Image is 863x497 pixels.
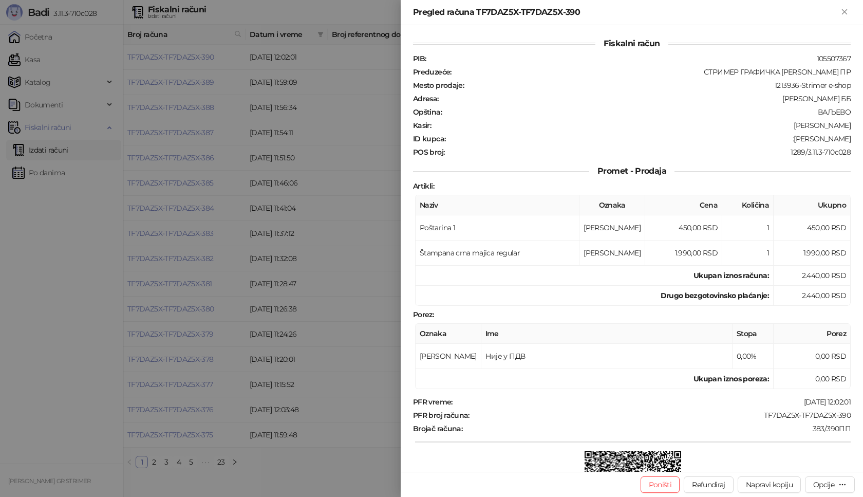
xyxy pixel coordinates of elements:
div: [PERSON_NAME] ББ [440,94,852,103]
th: Cena [645,195,722,215]
button: Zatvori [838,6,851,19]
td: 1.990,00 RSD [645,241,722,266]
div: 383/390ПП [463,424,852,433]
button: Refundiraj [684,476,734,493]
strong: Preduzeće : [413,67,452,77]
td: [PERSON_NAME] [416,344,481,369]
td: 0,00 RSD [774,344,851,369]
strong: Opština : [413,107,442,117]
strong: Drugo bezgotovinsko plaćanje : [661,291,769,300]
td: 0,00% [733,344,774,369]
div: Opcije [813,480,834,489]
button: Opcije [805,476,855,493]
button: Poništi [641,476,680,493]
strong: PFR vreme : [413,397,453,407]
div: 1289/3.11.3-710c028 [445,148,852,157]
strong: PFR broj računa : [413,411,470,420]
th: Stopa [733,324,774,344]
span: Napravi kopiju [746,480,793,489]
td: 1 [722,215,774,241]
td: 0,00 RSD [774,369,851,389]
th: Oznaka [579,195,645,215]
strong: Artikli : [413,181,434,191]
td: 450,00 RSD [774,215,851,241]
button: Napravi kopiju [738,476,801,493]
th: Oznaka [416,324,481,344]
div: 1213936-Strimer e-shop [465,81,852,90]
td: 1 [722,241,774,266]
strong: PIB : [413,54,426,63]
strong: Kasir : [413,121,431,130]
strong: Ukupan iznos poreza: [693,374,769,383]
strong: Porez : [413,310,434,319]
strong: POS broj : [413,148,444,157]
div: ВАЉЕВО [443,107,852,117]
td: [PERSON_NAME] [579,241,645,266]
th: Količina [722,195,774,215]
div: TF7DAZ5X-TF7DAZ5X-390 [471,411,852,420]
td: Poštarina 1 [416,215,579,241]
div: СТРИМЕР ГРАФИЧКА [PERSON_NAME] ПР [453,67,852,77]
th: Ukupno [774,195,851,215]
td: [PERSON_NAME] [579,215,645,241]
strong: Mesto prodaje : [413,81,464,90]
th: Naziv [416,195,579,215]
td: 1.990,00 RSD [774,241,851,266]
strong: Adresa : [413,94,439,103]
td: Štampana crna majica regular [416,241,579,266]
div: 105507367 [427,54,852,63]
td: 2.440,00 RSD [774,286,851,306]
th: Porez [774,324,851,344]
td: 450,00 RSD [645,215,722,241]
strong: ID kupca : [413,134,445,143]
strong: Brojač računa : [413,424,462,433]
span: Fiskalni račun [595,39,668,48]
div: [DATE] 12:02:01 [454,397,852,407]
th: Ime [481,324,733,344]
td: Није у ПДВ [481,344,733,369]
div: [PERSON_NAME] [432,121,852,130]
div: Pregled računa TF7DAZ5X-TF7DAZ5X-390 [413,6,838,19]
td: 2.440,00 RSD [774,266,851,286]
strong: Ukupan iznos računa : [693,271,769,280]
span: Promet - Prodaja [589,166,674,176]
div: :[PERSON_NAME] [446,134,852,143]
